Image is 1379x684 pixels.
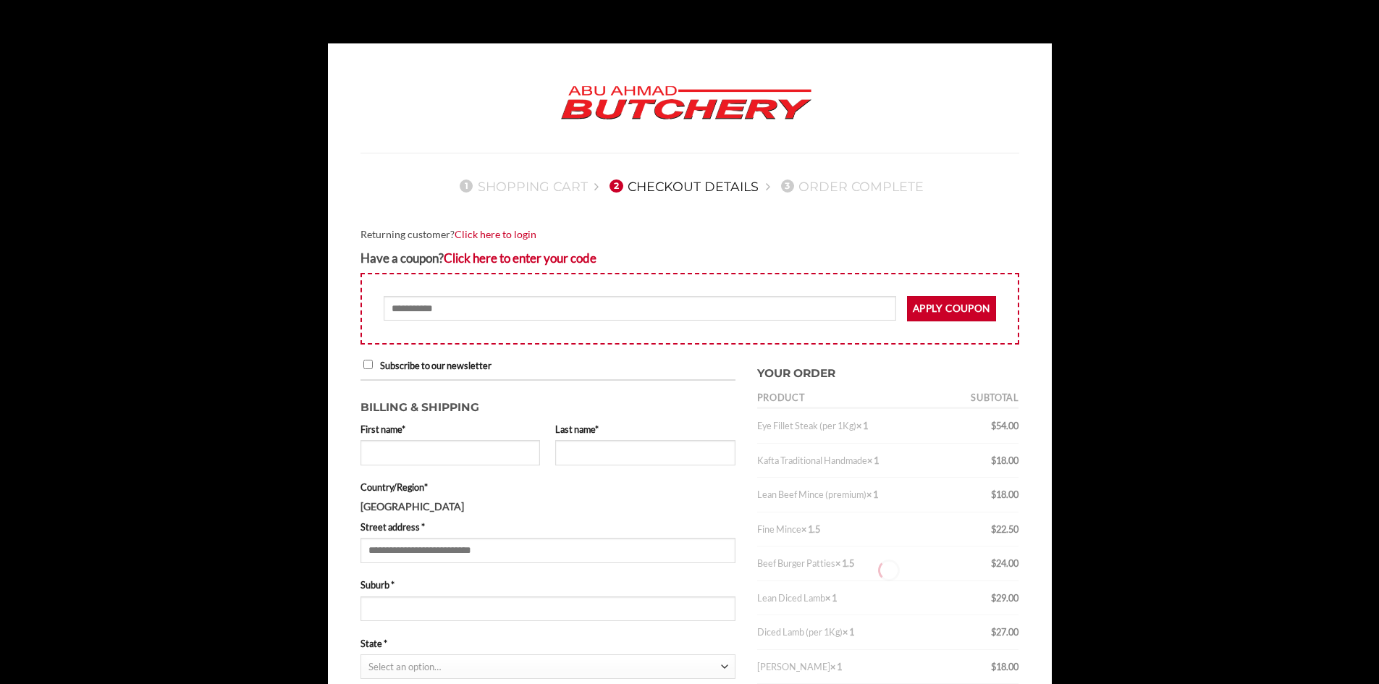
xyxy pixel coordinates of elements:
[360,392,735,417] h3: Billing & Shipping
[368,661,441,672] span: Select an option…
[360,480,735,494] label: Country/Region
[360,654,735,679] span: State
[360,167,1019,205] nav: Checkout steps
[360,227,1019,243] div: Returning customer?
[380,360,492,371] span: Subscribe to our newsletter
[360,636,735,651] label: State
[360,500,464,512] strong: [GEOGRAPHIC_DATA]
[605,179,759,194] a: 2Checkout details
[549,76,824,131] img: Abu Ahmad Butchery
[444,250,596,266] a: Enter your coupon code
[360,248,1019,268] div: Have a coupon?
[907,296,996,321] button: Apply coupon
[363,360,373,369] input: Subscribe to our newsletter
[455,179,588,194] a: 1Shopping Cart
[460,180,473,193] span: 1
[455,228,536,240] a: Click here to login
[360,422,541,436] label: First name
[610,180,623,193] span: 2
[555,422,735,436] label: Last name
[360,578,735,592] label: Suburb
[360,520,735,534] label: Street address
[757,358,1019,383] h3: Your order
